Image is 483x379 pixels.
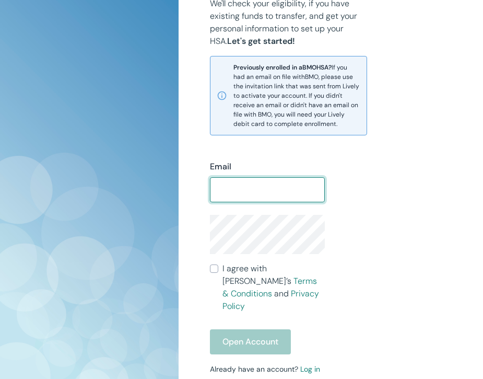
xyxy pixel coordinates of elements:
[300,364,320,374] a: Log in
[210,160,231,173] label: Email
[227,36,295,47] strong: Let's get started!
[233,63,332,72] strong: Previously enrolled in a BMO HSA?
[233,63,360,129] span: If you had an email on file with BMO , please use the invitation link that was sent from Lively t...
[210,364,320,374] small: Already have an account?
[222,262,324,313] span: I agree with [PERSON_NAME]’s and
